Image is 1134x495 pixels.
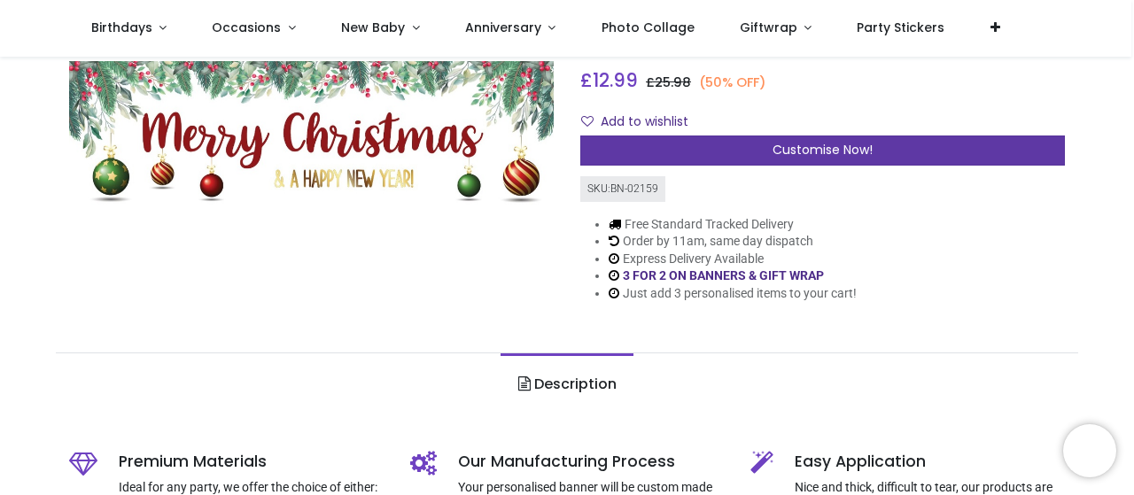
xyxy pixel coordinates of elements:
h5: Our Manufacturing Process [458,451,724,473]
li: Free Standard Tracked Delivery [609,216,857,234]
span: 12.99 [593,67,638,93]
span: New Baby [341,19,405,36]
span: Photo Collage [602,19,695,36]
span: Birthdays [91,19,152,36]
li: Express Delivery Available [609,251,857,268]
small: (50% OFF) [699,73,766,92]
div: SKU: BN-02159 [580,176,665,202]
i: Add to wishlist [581,115,594,128]
span: £ [580,67,638,93]
span: Anniversary [465,19,541,36]
span: 25.98 [655,73,691,91]
span: Occasions [212,19,281,36]
a: Description [501,353,633,415]
li: Order by 11am, same day dispatch [609,233,857,251]
span: £ [646,73,691,91]
span: Giftwrap [740,19,797,36]
span: Customise Now! [773,141,873,159]
button: Add to wishlistAdd to wishlist [580,107,703,137]
h5: Easy Application [795,451,1064,473]
img: Merry Christmas Banner - Green & Red Baubles Floral Design [69,61,554,206]
h5: Premium Materials [119,451,383,473]
span: Party Stickers [857,19,944,36]
a: 3 FOR 2 ON BANNERS & GIFT WRAP [623,268,824,282]
iframe: Brevo live chat [1063,424,1116,477]
li: Just add 3 personalised items to your cart! [609,285,857,303]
